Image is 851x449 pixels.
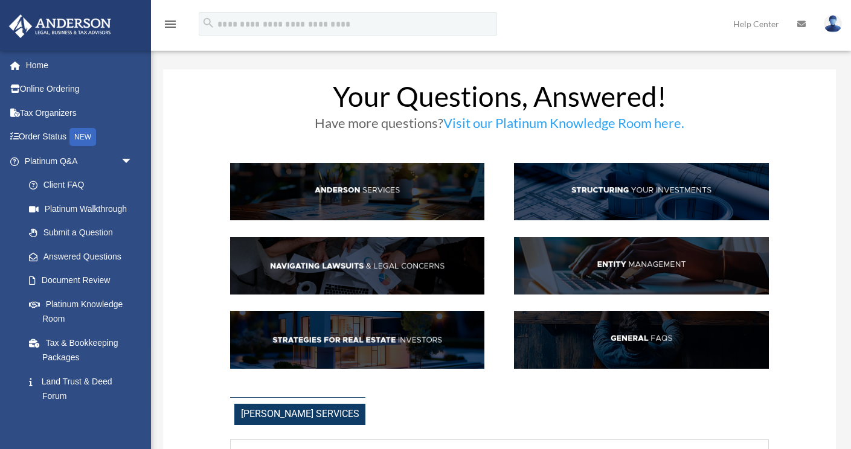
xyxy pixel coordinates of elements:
[443,115,684,137] a: Visit our Platinum Knowledge Room here.
[17,331,151,369] a: Tax & Bookkeeping Packages
[8,101,151,125] a: Tax Organizers
[8,77,151,101] a: Online Ordering
[514,237,768,295] img: EntManag_hdr
[163,17,178,31] i: menu
[69,128,96,146] div: NEW
[230,237,484,295] img: NavLaw_hdr
[824,15,842,33] img: User Pic
[514,311,768,368] img: GenFAQ_hdr
[17,292,151,331] a: Platinum Knowledge Room
[163,21,178,31] a: menu
[17,244,151,269] a: Answered Questions
[17,269,151,293] a: Document Review
[121,149,145,174] span: arrow_drop_down
[8,53,151,77] a: Home
[17,197,151,221] a: Platinum Walkthrough
[5,14,115,38] img: Anderson Advisors Platinum Portal
[230,116,768,136] h3: Have more questions?
[230,83,768,116] h1: Your Questions, Answered!
[202,16,215,30] i: search
[8,125,151,150] a: Order StatusNEW
[230,163,484,220] img: AndServ_hdr
[17,369,151,408] a: Land Trust & Deed Forum
[17,173,145,197] a: Client FAQ
[514,163,768,220] img: StructInv_hdr
[234,404,365,425] span: [PERSON_NAME] Services
[8,149,151,173] a: Platinum Q&Aarrow_drop_down
[17,221,151,245] a: Submit a Question
[230,311,484,368] img: StratsRE_hdr
[17,408,151,432] a: Portal Feedback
